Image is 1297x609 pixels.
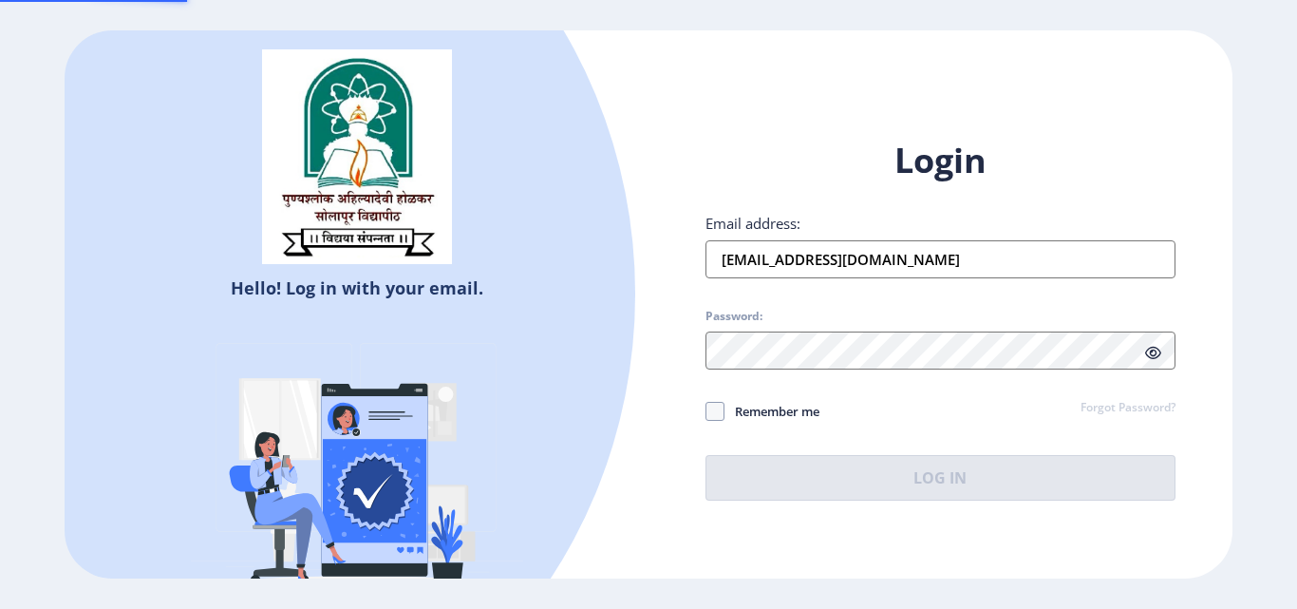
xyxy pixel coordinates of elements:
[705,309,762,324] label: Password:
[705,455,1175,501] button: Log In
[262,49,452,264] img: sulogo.png
[705,214,800,233] label: Email address:
[1081,400,1175,417] a: Forgot Password?
[705,138,1175,183] h1: Login
[705,240,1175,278] input: Email address
[724,400,819,423] span: Remember me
